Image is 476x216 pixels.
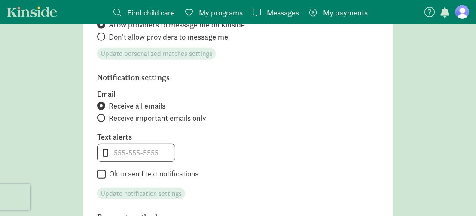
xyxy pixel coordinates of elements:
a: Kinside [7,6,57,17]
button: Update personalized matches settings [97,48,216,60]
span: Update personalized matches settings [101,49,212,59]
h6: Notification settings [97,73,333,82]
span: Receive important emails only [109,113,206,123]
button: Update notification settings [97,188,185,200]
span: Find child care [127,7,175,18]
span: My programs [199,7,243,18]
label: Ok to send text notifications [106,169,198,179]
span: Allow providers to message me on Kinside [109,20,245,30]
span: Receive all emails [109,101,165,111]
span: Update notification settings [101,189,182,199]
span: Messages [267,7,299,18]
span: Don't allow providers to message me [109,32,228,42]
label: Text alerts [97,132,379,142]
span: My payments [323,7,368,18]
input: 555-555-5555 [98,144,175,161]
label: Email [97,89,379,99]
